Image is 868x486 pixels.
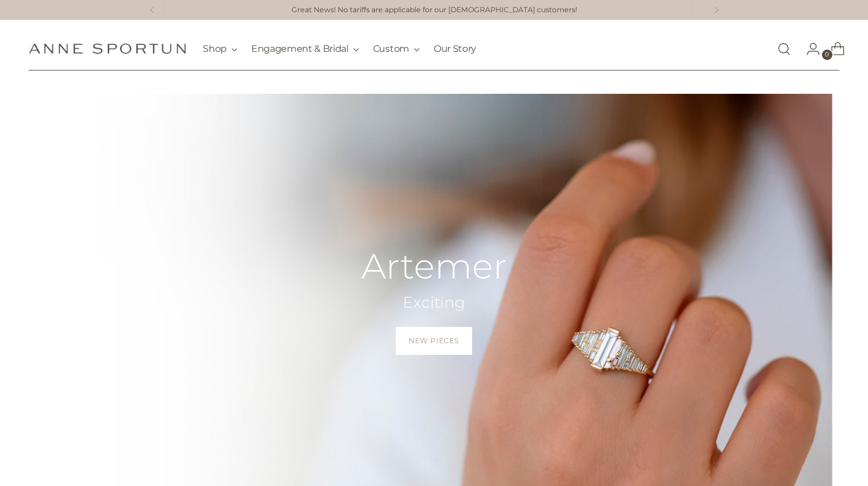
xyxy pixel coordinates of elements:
a: Open search modal [772,37,796,61]
button: Shop [203,36,237,62]
a: Anne Sportun Fine Jewellery [29,43,186,54]
a: Great News! No tariffs are applicable for our [DEMOGRAPHIC_DATA] customers! [291,5,577,16]
span: New Pieces [409,336,459,346]
button: Engagement & Bridal [251,36,359,62]
a: Open cart modal [821,37,845,61]
a: Our Story [434,36,476,62]
h2: Exciting [361,293,507,313]
h2: Artemer [361,247,507,286]
span: 0 [822,50,832,60]
a: New Pieces [396,327,472,355]
button: Custom [373,36,420,62]
a: Go to the account page [797,37,820,61]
